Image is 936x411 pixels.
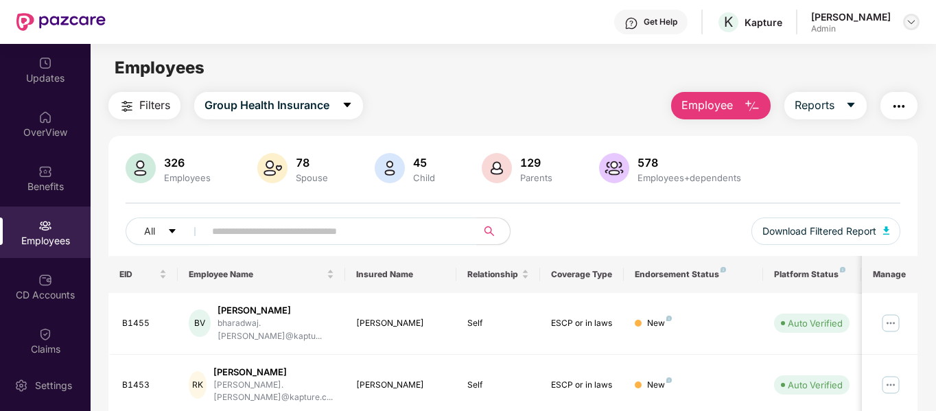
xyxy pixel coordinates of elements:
[410,156,438,169] div: 45
[467,269,519,280] span: Relationship
[108,92,180,119] button: Filters
[721,267,726,272] img: svg+xml;base64,PHN2ZyB4bWxucz0iaHR0cDovL3d3dy53My5vcmcvMjAwMC9zdmciIHdpZHRoPSI4IiBoZWlnaHQ9IjgiIH...
[38,110,52,124] img: svg+xml;base64,PHN2ZyBpZD0iSG9tZSIgeG1sbnM9Imh0dHA6Ly93d3cudzMub3JnLzIwMDAvc3ZnIiB3aWR0aD0iMjAiIG...
[342,99,353,112] span: caret-down
[476,226,503,237] span: search
[126,218,209,245] button: Allcaret-down
[119,98,135,115] img: svg+xml;base64,PHN2ZyB4bWxucz0iaHR0cDovL3d3dy53My5vcmcvMjAwMC9zdmciIHdpZHRoPSIyNCIgaGVpZ2h0PSIyNC...
[666,377,672,383] img: svg+xml;base64,PHN2ZyB4bWxucz0iaHR0cDovL3d3dy53My5vcmcvMjAwMC9zdmciIHdpZHRoPSI4IiBoZWlnaHQ9IjgiIH...
[356,317,446,330] div: [PERSON_NAME]
[774,269,850,280] div: Platform Status
[784,92,867,119] button: Reportscaret-down
[624,16,638,30] img: svg+xml;base64,PHN2ZyBpZD0iSGVscC0zMngzMiIgeG1sbnM9Imh0dHA6Ly93d3cudzMub3JnLzIwMDAvc3ZnIiB3aWR0aD...
[845,99,856,112] span: caret-down
[811,23,891,34] div: Admin
[375,153,405,183] img: svg+xml;base64,PHN2ZyB4bWxucz0iaHR0cDovL3d3dy53My5vcmcvMjAwMC9zdmciIHhtbG5zOnhsaW5rPSJodHRwOi8vd3...
[788,316,843,330] div: Auto Verified
[751,218,901,245] button: Download Filtered Report
[31,379,76,392] div: Settings
[880,374,902,396] img: manageButton
[467,379,529,392] div: Self
[517,156,555,169] div: 129
[467,317,529,330] div: Self
[213,379,334,405] div: [PERSON_NAME].[PERSON_NAME]@kapture.c...
[482,153,512,183] img: svg+xml;base64,PHN2ZyB4bWxucz0iaHR0cDovL3d3dy53My5vcmcvMjAwMC9zdmciIHhtbG5zOnhsaW5rPSJodHRwOi8vd3...
[635,269,752,280] div: Endorsement Status
[517,172,555,183] div: Parents
[126,153,156,183] img: svg+xml;base64,PHN2ZyB4bWxucz0iaHR0cDovL3d3dy53My5vcmcvMjAwMC9zdmciIHhtbG5zOnhsaW5rPSJodHRwOi8vd3...
[189,371,207,399] div: RK
[167,226,177,237] span: caret-down
[906,16,917,27] img: svg+xml;base64,PHN2ZyBpZD0iRHJvcGRvd24tMzJ4MzIiIHhtbG5zPSJodHRwOi8vd3d3LnczLm9yZy8yMDAwL3N2ZyIgd2...
[647,317,672,330] div: New
[811,10,891,23] div: [PERSON_NAME]
[635,172,744,183] div: Employees+dependents
[745,16,782,29] div: Kapture
[218,317,334,343] div: bharadwaj.[PERSON_NAME]@kaptu...
[38,165,52,178] img: svg+xml;base64,PHN2ZyBpZD0iQmVuZWZpdHMiIHhtbG5zPSJodHRwOi8vd3d3LnczLm9yZy8yMDAwL3N2ZyIgd2lkdGg9Ij...
[189,269,324,280] span: Employee Name
[762,224,876,239] span: Download Filtered Report
[671,92,771,119] button: Employee
[345,256,457,293] th: Insured Name
[108,256,178,293] th: EID
[218,304,334,317] div: [PERSON_NAME]
[119,269,157,280] span: EID
[788,378,843,392] div: Auto Verified
[744,98,760,115] img: svg+xml;base64,PHN2ZyB4bWxucz0iaHR0cDovL3d3dy53My5vcmcvMjAwMC9zdmciIHhtbG5zOnhsaW5rPSJodHRwOi8vd3...
[115,58,204,78] span: Employees
[38,273,52,287] img: svg+xml;base64,PHN2ZyBpZD0iQ0RfQWNjb3VudHMiIGRhdGEtbmFtZT0iQ0QgQWNjb3VudHMiIHhtbG5zPSJodHRwOi8vd3...
[144,224,155,239] span: All
[456,256,540,293] th: Relationship
[891,98,907,115] img: svg+xml;base64,PHN2ZyB4bWxucz0iaHR0cDovL3d3dy53My5vcmcvMjAwMC9zdmciIHdpZHRoPSIyNCIgaGVpZ2h0PSIyNC...
[880,312,902,334] img: manageButton
[862,256,917,293] th: Manage
[635,156,744,169] div: 578
[204,97,329,114] span: Group Health Insurance
[194,92,363,119] button: Group Health Insurancecaret-down
[476,218,511,245] button: search
[16,13,106,31] img: New Pazcare Logo
[551,317,613,330] div: ESCP or in laws
[161,172,213,183] div: Employees
[644,16,677,27] div: Get Help
[410,172,438,183] div: Child
[647,379,672,392] div: New
[38,327,52,341] img: svg+xml;base64,PHN2ZyBpZD0iQ2xhaW0iIHhtbG5zPSJodHRwOi8vd3d3LnczLm9yZy8yMDAwL3N2ZyIgd2lkdGg9IjIwIi...
[724,14,733,30] span: K
[681,97,733,114] span: Employee
[14,379,28,392] img: svg+xml;base64,PHN2ZyBpZD0iU2V0dGluZy0yMHgyMCIgeG1sbnM9Imh0dHA6Ly93d3cudzMub3JnLzIwMDAvc3ZnIiB3aW...
[540,256,624,293] th: Coverage Type
[356,379,446,392] div: [PERSON_NAME]
[122,317,167,330] div: B1455
[840,267,845,272] img: svg+xml;base64,PHN2ZyB4bWxucz0iaHR0cDovL3d3dy53My5vcmcvMjAwMC9zdmciIHdpZHRoPSI4IiBoZWlnaHQ9IjgiIH...
[38,56,52,70] img: svg+xml;base64,PHN2ZyBpZD0iVXBkYXRlZCIgeG1sbnM9Imh0dHA6Ly93d3cudzMub3JnLzIwMDAvc3ZnIiB3aWR0aD0iMj...
[122,379,167,392] div: B1453
[161,156,213,169] div: 326
[189,309,211,337] div: BV
[139,97,170,114] span: Filters
[293,172,331,183] div: Spouse
[178,256,345,293] th: Employee Name
[795,97,834,114] span: Reports
[883,226,890,235] img: svg+xml;base64,PHN2ZyB4bWxucz0iaHR0cDovL3d3dy53My5vcmcvMjAwMC9zdmciIHhtbG5zOnhsaW5rPSJodHRwOi8vd3...
[599,153,629,183] img: svg+xml;base64,PHN2ZyB4bWxucz0iaHR0cDovL3d3dy53My5vcmcvMjAwMC9zdmciIHhtbG5zOnhsaW5rPSJodHRwOi8vd3...
[38,219,52,233] img: svg+xml;base64,PHN2ZyBpZD0iRW1wbG95ZWVzIiB4bWxucz0iaHR0cDovL3d3dy53My5vcmcvMjAwMC9zdmciIHdpZHRoPS...
[666,316,672,321] img: svg+xml;base64,PHN2ZyB4bWxucz0iaHR0cDovL3d3dy53My5vcmcvMjAwMC9zdmciIHdpZHRoPSI4IiBoZWlnaHQ9IjgiIH...
[551,379,613,392] div: ESCP or in laws
[213,366,334,379] div: [PERSON_NAME]
[293,156,331,169] div: 78
[257,153,288,183] img: svg+xml;base64,PHN2ZyB4bWxucz0iaHR0cDovL3d3dy53My5vcmcvMjAwMC9zdmciIHhtbG5zOnhsaW5rPSJodHRwOi8vd3...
